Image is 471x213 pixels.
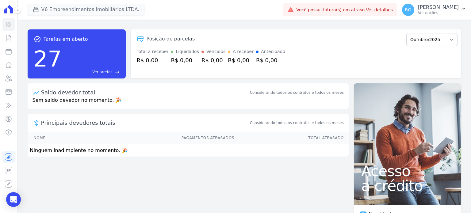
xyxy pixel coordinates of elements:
div: A receber [233,48,254,55]
span: a crédito [361,178,454,193]
span: task_alt [34,36,41,43]
div: R$ 0,00 [256,56,285,64]
button: V6 Empreendimentos Imobiliários LTDA. [28,4,145,15]
span: Tarefas em aberto [44,36,88,43]
div: Total a receber [137,48,169,55]
div: R$ 0,00 [171,56,199,64]
button: RO [PERSON_NAME] Ver opções [397,1,471,18]
span: Considerando todos os contratos e todos os meses [250,120,344,126]
div: R$ 0,00 [137,56,169,64]
p: [PERSON_NAME] [418,4,459,10]
th: Total Atrasado [235,132,349,144]
a: Ver tarefas east [64,69,119,75]
a: Ver detalhes [366,7,393,12]
div: Considerando todos os contratos e todos os meses [250,90,344,95]
span: Ver tarefas [92,69,112,75]
div: 27 [34,43,62,75]
span: RO [405,8,412,12]
span: Acesso [361,164,454,178]
div: Saldo devedor total [41,88,249,97]
span: east [115,70,120,74]
div: Open Intercom Messenger [6,192,21,207]
span: Principais devedores totais [41,119,249,127]
div: Antecipado [261,48,285,55]
p: Sem saldo devedor no momento. 🎉 [28,97,349,109]
div: Posição de parcelas [147,35,195,43]
div: R$ 0,00 [201,56,225,64]
td: Ninguém inadimplente no momento. 🎉 [28,144,349,157]
span: Você possui fatura(s) em atraso. [296,7,393,13]
div: R$ 0,00 [228,56,254,64]
div: Vencidos [206,48,225,55]
th: Pagamentos Atrasados [85,132,235,144]
div: Liquidados [176,48,199,55]
p: Ver opções [418,10,459,15]
th: Nome [28,132,85,144]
